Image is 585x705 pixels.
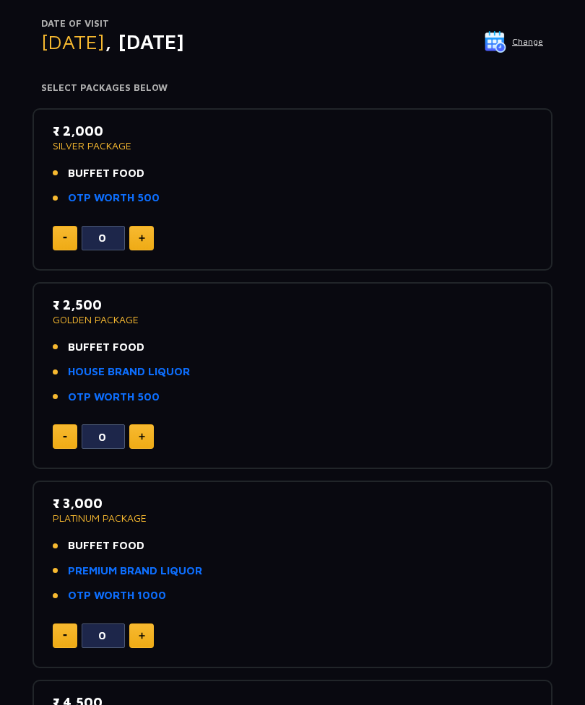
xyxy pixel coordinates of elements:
img: plus [139,632,145,639]
a: OTP WORTH 500 [68,190,160,206]
span: BUFFET FOOD [68,165,144,182]
p: GOLDEN PACKAGE [53,315,532,325]
a: HOUSE BRAND LIQUOR [68,364,190,380]
span: [DATE] [41,30,105,53]
img: minus [63,436,67,438]
a: PREMIUM BRAND LIQUOR [68,563,202,579]
img: plus [139,433,145,440]
p: ₹ 3,000 [53,494,532,513]
button: Change [484,30,544,53]
img: minus [63,237,67,239]
a: OTP WORTH 1000 [68,587,166,604]
img: plus [139,235,145,242]
span: , [DATE] [105,30,184,53]
span: BUFFET FOOD [68,538,144,554]
p: Date of Visit [41,17,544,31]
p: SILVER PACKAGE [53,141,532,151]
img: minus [63,634,67,636]
h4: Select Packages Below [41,82,544,94]
p: ₹ 2,000 [53,121,532,141]
p: ₹ 2,500 [53,295,532,315]
p: PLATINUM PACKAGE [53,513,532,523]
a: OTP WORTH 500 [68,389,160,406]
span: BUFFET FOOD [68,339,144,356]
